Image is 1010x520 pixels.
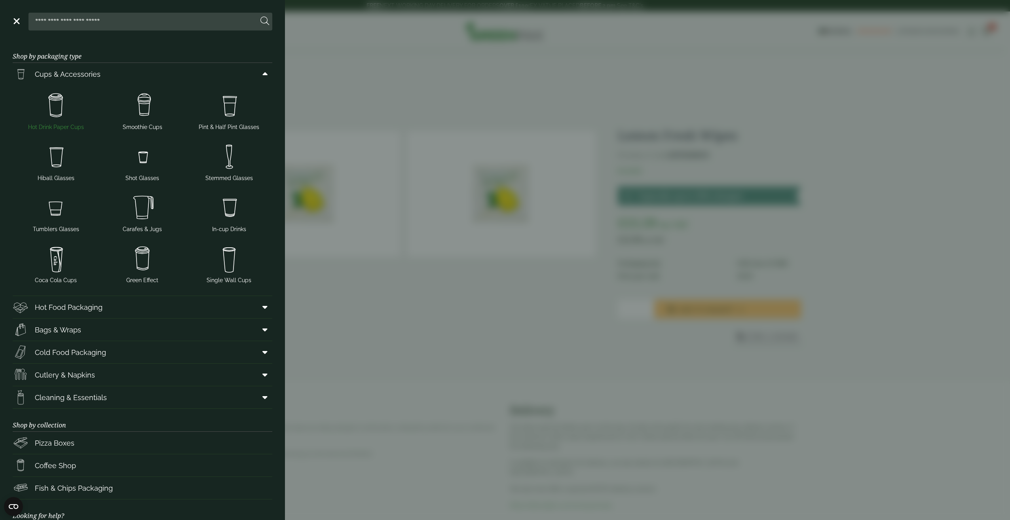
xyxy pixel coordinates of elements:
img: Smoothie_cups.svg [103,90,183,121]
a: Cups & Accessories [13,63,272,85]
span: Coca Cola Cups [35,276,77,285]
a: Hot Drink Paper Cups [16,88,96,133]
h3: Shop by packaging type [13,40,272,63]
span: Fish & Chips Packaging [35,483,113,493]
img: Incup_drinks.svg [189,192,269,224]
img: PintNhalf_cup.svg [189,90,269,121]
span: Cutlery & Napkins [35,370,95,380]
a: Shot Glasses [103,139,183,184]
span: Hot Drink Paper Cups [28,123,84,131]
img: Deli_box.svg [13,299,28,315]
img: Tumbler_glass.svg [16,192,96,224]
img: Stemmed_glass.svg [189,141,269,173]
a: Single Wall Cups [189,241,269,286]
img: open-wipe.svg [13,389,28,405]
img: JugsNcaraffes.svg [103,192,183,224]
span: Coffee Shop [35,460,76,471]
a: Fish & Chips Packaging [13,477,272,499]
span: Pizza Boxes [35,438,74,448]
span: Hiball Glasses [38,174,74,182]
span: Pint & Half Pint Glasses [199,123,259,131]
span: Smoothie Cups [123,123,162,131]
img: HotDrink_paperCup.svg [16,90,96,121]
span: Tumblers Glasses [33,225,79,233]
img: cola.svg [16,243,96,275]
img: HotDrink_paperCup.svg [13,457,28,473]
a: Stemmed Glasses [189,139,269,184]
h3: Shop by collection [13,409,272,432]
a: In-cup Drinks [189,190,269,235]
a: Pizza Boxes [13,432,272,454]
span: Green Effect [126,276,158,285]
a: Carafes & Jugs [103,190,183,235]
span: In-cup Drinks [212,225,246,233]
a: Cold Food Packaging [13,341,272,363]
a: Hot Food Packaging [13,296,272,318]
span: Cleaning & Essentials [35,392,107,403]
img: HotDrink_paperCup.svg [103,243,183,275]
span: Hot Food Packaging [35,302,103,313]
img: Pizza_boxes.svg [13,435,28,451]
img: Paper_carriers.svg [13,322,28,338]
a: Hiball Glasses [16,139,96,184]
span: Bags & Wraps [35,325,81,335]
a: Cutlery & Napkins [13,364,272,386]
a: Green Effect [103,241,183,286]
img: Sandwich_box.svg [13,344,28,360]
a: Bags & Wraps [13,319,272,341]
span: Single Wall Cups [207,276,251,285]
img: plain-soda-cup.svg [189,243,269,275]
a: Coffee Shop [13,454,272,476]
img: PintNhalf_cup.svg [13,66,28,82]
span: Cold Food Packaging [35,347,106,358]
img: Hiball.svg [16,141,96,173]
span: Shot Glasses [125,174,159,182]
a: Smoothie Cups [103,88,183,133]
img: FishNchip_box.svg [13,480,28,496]
button: Open CMP widget [4,497,23,516]
a: Cleaning & Essentials [13,386,272,408]
img: Shot_glass.svg [103,141,183,173]
span: Stemmed Glasses [205,174,253,182]
a: Pint & Half Pint Glasses [189,88,269,133]
span: Carafes & Jugs [123,225,162,233]
span: Cups & Accessories [35,69,101,80]
a: Coca Cola Cups [16,241,96,286]
img: Cutlery.svg [13,367,28,383]
a: Tumblers Glasses [16,190,96,235]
